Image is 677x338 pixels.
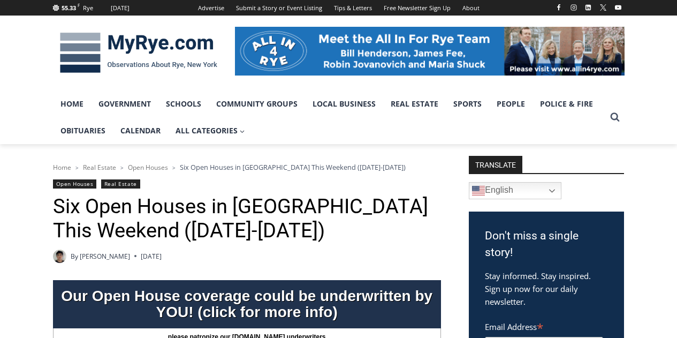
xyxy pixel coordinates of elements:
[180,162,406,172] span: Six Open Houses in [GEOGRAPHIC_DATA] This Weekend ([DATE]-[DATE])
[533,91,600,117] a: Police & Fire
[489,91,533,117] a: People
[53,283,441,326] div: Our Open House coverage could be underwritten by YOU! (click for more info)
[83,3,93,13] div: Rye
[53,117,113,144] a: Obituaries
[485,316,603,335] label: Email Address
[91,91,158,117] a: Government
[71,251,78,261] span: By
[176,125,245,137] span: All Categories
[582,1,595,14] a: Linkedin
[78,2,80,8] span: F
[53,91,91,117] a: Home
[597,1,610,14] a: X
[101,179,140,189] a: Real Estate
[53,163,71,172] a: Home
[113,117,168,144] a: Calendar
[383,91,446,117] a: Real Estate
[53,162,441,172] nav: Breadcrumbs
[53,179,97,189] a: Open Houses
[53,250,66,263] img: Patel, Devan - bio cropped 200x200
[485,228,608,261] h3: Don't miss a single story!
[111,3,130,13] div: [DATE]
[469,182,561,199] a: English
[446,91,489,117] a: Sports
[62,4,76,12] span: 55.33
[158,91,209,117] a: Schools
[469,156,522,173] strong: TRANSLATE
[75,164,79,171] span: >
[605,108,625,127] button: View Search Form
[567,1,580,14] a: Instagram
[472,184,485,197] img: en
[53,91,605,145] nav: Primary Navigation
[552,1,565,14] a: Facebook
[172,164,176,171] span: >
[612,1,625,14] a: YouTube
[80,252,130,261] a: [PERSON_NAME]
[209,91,305,117] a: Community Groups
[53,25,224,81] img: MyRye.com
[53,250,66,263] a: Author image
[120,164,124,171] span: >
[305,91,383,117] a: Local Business
[168,117,253,144] a: All Categories
[128,163,168,172] a: Open Houses
[83,163,116,172] a: Real Estate
[485,269,608,308] p: Stay informed. Stay inspired. Sign up now for our daily newsletter.
[53,194,441,243] h1: Six Open Houses in [GEOGRAPHIC_DATA] This Weekend ([DATE]-[DATE])
[141,251,162,261] time: [DATE]
[235,27,625,75] img: All in for Rye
